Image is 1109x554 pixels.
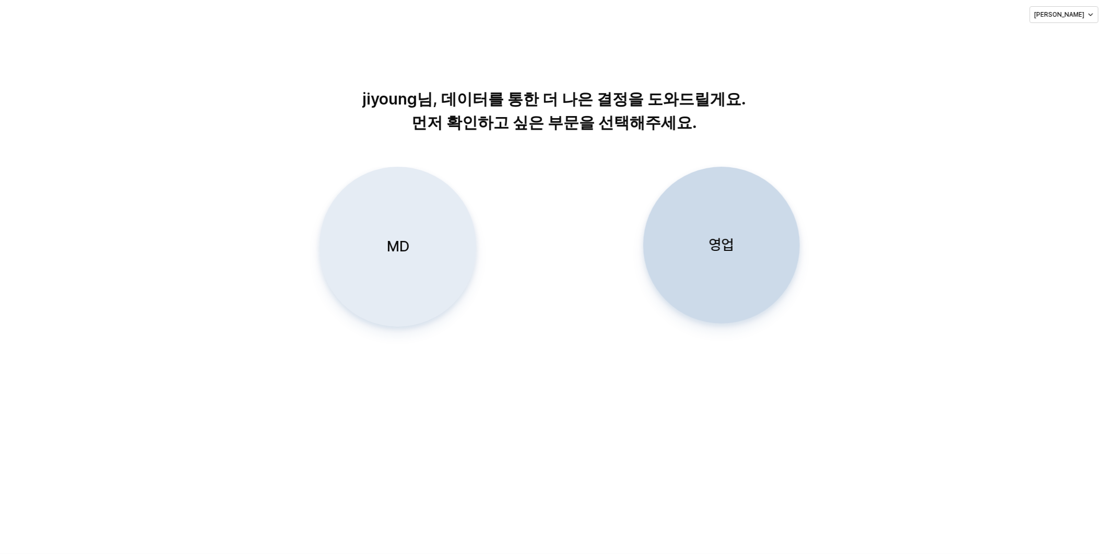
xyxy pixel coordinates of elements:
[1030,6,1099,23] button: [PERSON_NAME]
[1034,10,1084,19] p: [PERSON_NAME]
[288,87,821,134] p: jiyoung님, 데이터를 통한 더 나은 결정을 도와드릴게요. 먼저 확인하고 싶은 부문을 선택해주세요.
[643,167,800,324] button: 영업
[709,235,734,255] p: 영업
[320,167,476,327] button: MD
[386,237,409,256] p: MD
